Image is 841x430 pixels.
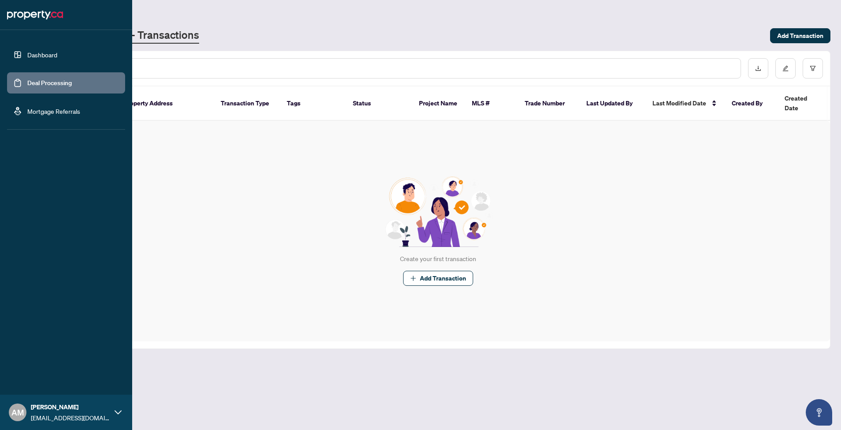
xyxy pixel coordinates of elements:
span: Created Date [785,93,822,113]
th: Created By [725,86,778,121]
button: filter [803,58,823,79]
span: [PERSON_NAME] [31,402,110,412]
th: Property Address [117,86,214,121]
button: Add Transaction [403,271,473,286]
th: Last Updated By [579,86,645,121]
span: Add Transaction [420,271,466,285]
button: download [748,58,768,79]
button: Add Transaction [770,28,830,43]
button: Open asap [806,399,832,426]
a: Deal Processing [27,79,72,87]
th: Created Date [778,86,839,121]
th: Project Name [412,86,465,121]
a: Dashboard [27,51,57,59]
button: edit [775,58,796,79]
span: [EMAIL_ADDRESS][DOMAIN_NAME] [31,413,110,423]
span: download [755,65,761,71]
span: filter [810,65,816,71]
div: Create your first transaction [400,254,476,264]
span: Last Modified Date [652,98,706,108]
a: Mortgage Referrals [27,107,80,115]
th: Trade Number [518,86,579,121]
img: logo [7,8,63,22]
img: Null State Icon [382,176,495,247]
span: plus [410,275,416,281]
th: Status [346,86,412,121]
th: Last Modified Date [645,86,725,121]
th: MLS # [465,86,518,121]
th: Transaction Type [214,86,280,121]
th: Tags [280,86,346,121]
span: Add Transaction [777,29,823,43]
span: AM [11,406,24,419]
span: edit [782,65,789,71]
